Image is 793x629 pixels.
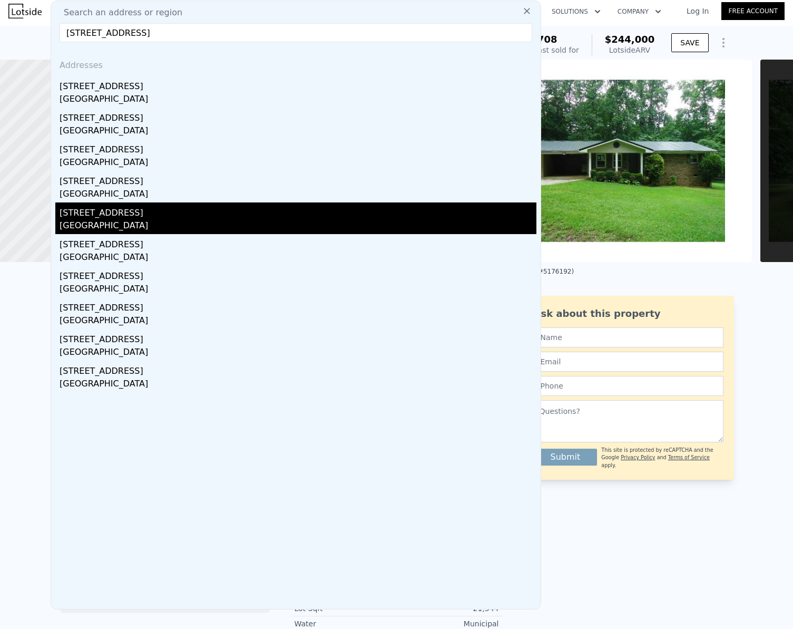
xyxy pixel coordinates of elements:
[60,93,536,108] div: [GEOGRAPHIC_DATA]
[60,378,536,392] div: [GEOGRAPHIC_DATA]
[8,4,42,18] img: Lotside
[60,188,536,202] div: [GEOGRAPHIC_DATA]
[60,156,536,171] div: [GEOGRAPHIC_DATA]
[668,454,710,460] a: Terms of Service
[721,2,785,20] a: Free Account
[671,33,708,52] button: SAVE
[601,447,723,469] div: This site is protected by reCAPTCHA and the Google and apply.
[713,32,734,53] button: Show Options
[60,361,536,378] div: [STREET_ADDRESS]
[397,618,499,629] div: Municipal
[605,45,655,55] div: Lotside ARV
[609,2,670,21] button: Company
[543,2,609,21] button: Solutions
[493,45,579,55] div: Off Market, last sold for
[295,618,397,629] div: Water
[534,376,723,396] input: Phone
[534,306,723,321] div: Ask about this property
[60,76,536,93] div: [STREET_ADDRESS]
[60,329,536,346] div: [STREET_ADDRESS]
[60,234,536,251] div: [STREET_ADDRESS]
[60,202,536,219] div: [STREET_ADDRESS]
[534,449,598,466] button: Submit
[60,346,536,361] div: [GEOGRAPHIC_DATA]
[534,327,723,347] input: Name
[55,51,536,76] div: Addresses
[534,352,723,372] input: Email
[60,139,536,156] div: [STREET_ADDRESS]
[60,297,536,314] div: [STREET_ADDRESS]
[60,283,536,297] div: [GEOGRAPHIC_DATA]
[60,219,536,234] div: [GEOGRAPHIC_DATA]
[621,454,655,460] a: Privacy Policy
[60,108,536,124] div: [STREET_ADDRESS]
[60,251,536,266] div: [GEOGRAPHIC_DATA]
[674,6,721,16] a: Log In
[55,6,182,19] span: Search an address or region
[60,23,532,42] input: Enter an address, city, region, neighborhood or zip code
[60,266,536,283] div: [STREET_ADDRESS]
[605,34,655,45] span: $244,000
[60,314,536,329] div: [GEOGRAPHIC_DATA]
[482,60,752,262] img: Sale: 140638587 Parcel: 18876247
[60,171,536,188] div: [STREET_ADDRESS]
[60,124,536,139] div: [GEOGRAPHIC_DATA]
